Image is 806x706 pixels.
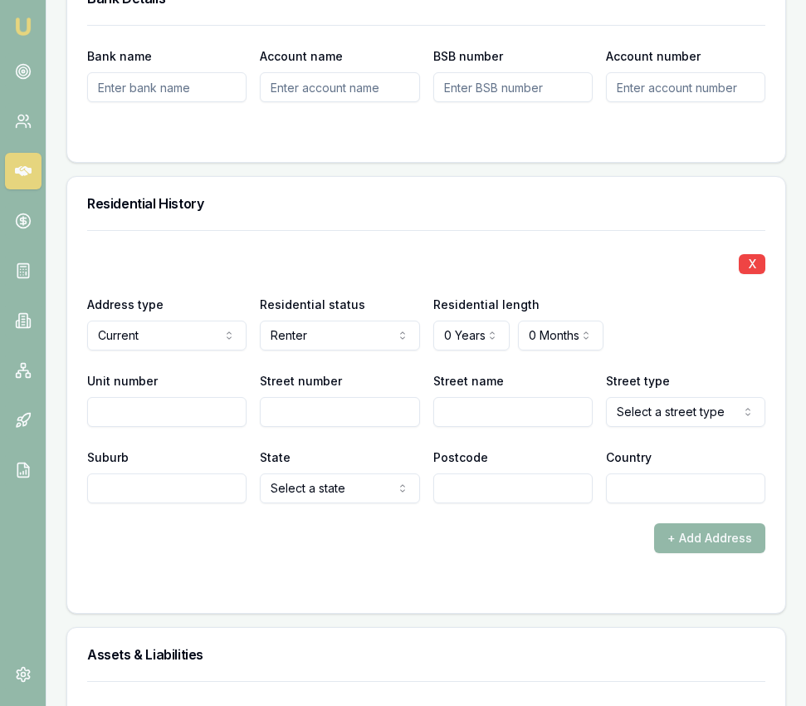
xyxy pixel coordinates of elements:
[87,49,152,63] label: Bank name
[606,49,701,63] label: Account number
[654,523,765,553] button: + Add Address
[739,254,765,274] button: X
[260,49,343,63] label: Account name
[87,72,247,102] input: Enter bank name
[606,72,765,102] input: Enter account number
[260,72,419,102] input: Enter account name
[260,450,291,464] label: State
[606,450,652,464] label: Country
[606,374,670,388] label: Street type
[433,49,503,63] label: BSB number
[87,450,129,464] label: Suburb
[87,197,765,210] h3: Residential History
[433,450,488,464] label: Postcode
[13,17,33,37] img: emu-icon-u.png
[433,374,504,388] label: Street name
[87,648,765,661] h3: Assets & Liabilities
[87,297,164,311] label: Address type
[433,297,540,311] label: Residential length
[260,374,342,388] label: Street number
[87,374,158,388] label: Unit number
[433,72,593,102] input: Enter BSB number
[260,297,365,311] label: Residential status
